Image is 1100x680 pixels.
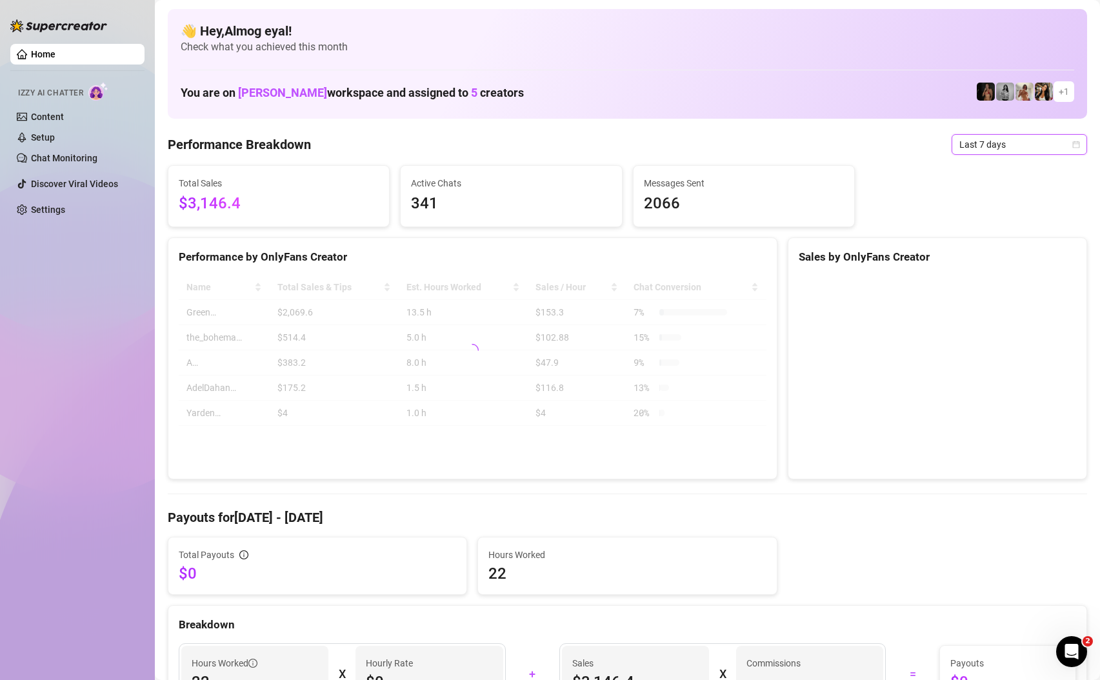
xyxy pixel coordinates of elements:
[31,205,65,215] a: Settings
[466,344,479,357] span: loading
[179,616,1076,634] div: Breakdown
[1035,83,1053,101] img: AdelDahan
[644,192,844,216] span: 2066
[238,86,327,99] span: [PERSON_NAME]
[179,548,234,562] span: Total Payouts
[179,176,379,190] span: Total Sales
[572,656,699,670] span: Sales
[179,248,766,266] div: Performance by OnlyFans Creator
[644,176,844,190] span: Messages Sent
[18,87,83,99] span: Izzy AI Chatter
[31,112,64,122] a: Content
[996,83,1014,101] img: A
[488,548,766,562] span: Hours Worked
[31,179,118,189] a: Discover Viral Videos
[959,135,1079,154] span: Last 7 days
[31,153,97,163] a: Chat Monitoring
[179,563,456,584] span: $0
[366,656,413,670] article: Hourly Rate
[168,508,1087,526] h4: Payouts for [DATE] - [DATE]
[977,83,995,101] img: the_bohema
[799,248,1076,266] div: Sales by OnlyFans Creator
[181,86,524,100] h1: You are on workspace and assigned to creators
[746,656,801,670] article: Commissions
[471,86,477,99] span: 5
[950,656,1065,670] span: Payouts
[1083,636,1093,646] span: 2
[181,22,1074,40] h4: 👋 Hey, Almog eyal !
[1015,83,1034,101] img: Green
[411,192,611,216] span: 341
[10,19,107,32] img: logo-BBDzfeDw.svg
[181,40,1074,54] span: Check what you achieved this month
[248,659,257,668] span: info-circle
[179,192,379,216] span: $3,146.4
[192,656,257,670] span: Hours Worked
[1059,85,1069,99] span: + 1
[1056,636,1087,667] iframe: Intercom live chat
[31,132,55,143] a: Setup
[488,563,766,584] span: 22
[239,550,248,559] span: info-circle
[411,176,611,190] span: Active Chats
[168,135,311,154] h4: Performance Breakdown
[88,82,108,101] img: AI Chatter
[31,49,55,59] a: Home
[1072,141,1080,148] span: calendar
